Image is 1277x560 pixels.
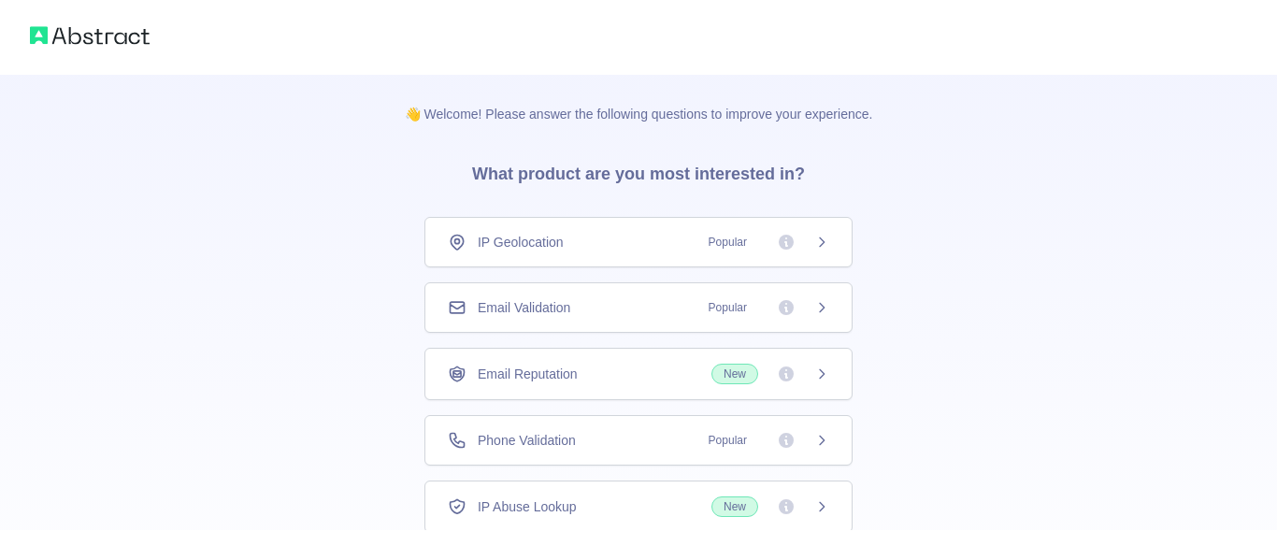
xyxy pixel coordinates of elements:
[375,75,903,123] p: 👋 Welcome! Please answer the following questions to improve your experience.
[697,431,758,450] span: Popular
[478,497,577,516] span: IP Abuse Lookup
[478,365,578,383] span: Email Reputation
[711,496,758,517] span: New
[442,123,835,217] h3: What product are you most interested in?
[697,298,758,317] span: Popular
[30,22,150,49] img: Abstract logo
[478,298,570,317] span: Email Validation
[711,364,758,384] span: New
[478,233,564,251] span: IP Geolocation
[478,431,576,450] span: Phone Validation
[697,233,758,251] span: Popular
